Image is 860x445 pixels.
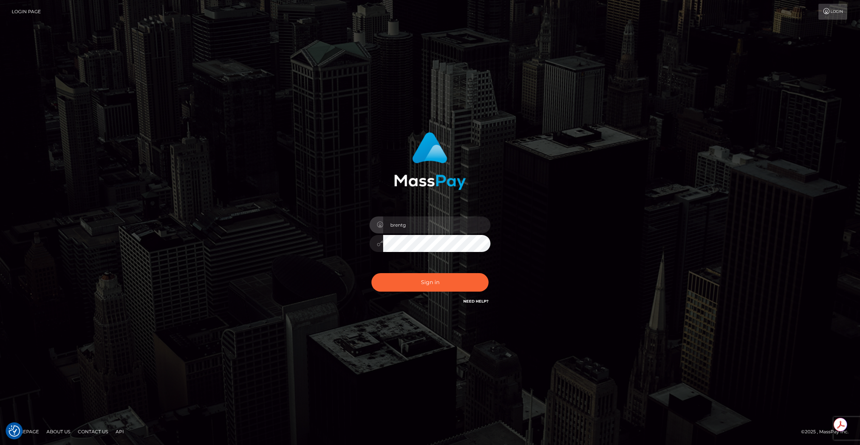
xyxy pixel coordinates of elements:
[383,216,490,233] input: Username...
[43,426,73,437] a: About Us
[9,425,20,437] img: Revisit consent button
[8,426,42,437] a: Homepage
[12,4,41,20] a: Login Page
[75,426,111,437] a: Contact Us
[801,428,854,436] div: © 2025 , MassPay Inc.
[9,425,20,437] button: Consent Preferences
[463,299,489,304] a: Need Help?
[818,4,847,20] a: Login
[394,132,466,190] img: MassPay Login
[113,426,127,437] a: API
[371,273,489,292] button: Sign in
